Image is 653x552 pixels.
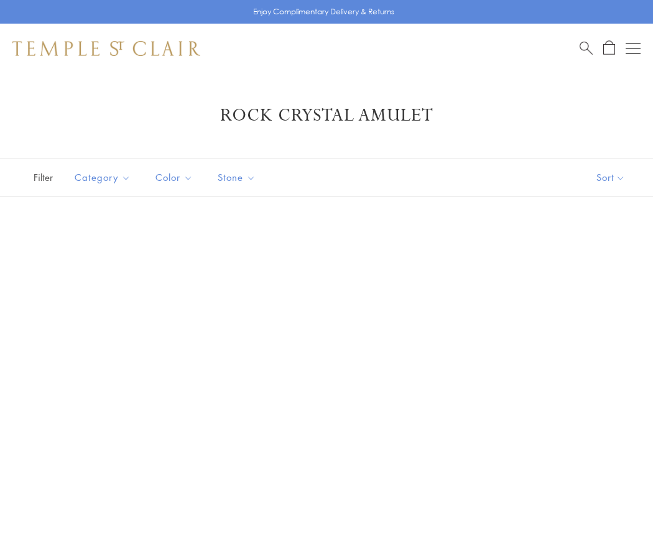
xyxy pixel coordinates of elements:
[626,41,641,56] button: Open navigation
[31,104,622,127] h1: Rock Crystal Amulet
[146,163,202,191] button: Color
[253,6,394,18] p: Enjoy Complimentary Delivery & Returns
[568,159,653,196] button: Show sort by
[68,170,140,185] span: Category
[208,163,265,191] button: Stone
[12,41,200,56] img: Temple St. Clair
[603,40,615,56] a: Open Shopping Bag
[211,170,265,185] span: Stone
[65,163,140,191] button: Category
[149,170,202,185] span: Color
[580,40,593,56] a: Search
